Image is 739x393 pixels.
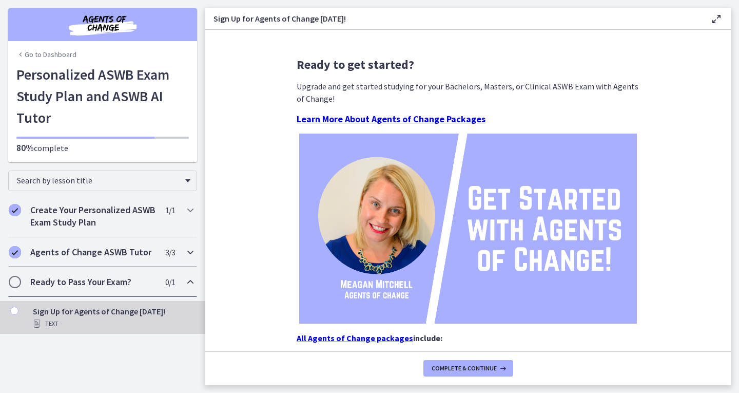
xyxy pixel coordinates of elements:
img: Get_Started_with_Agents_of_Change.png [299,134,637,324]
div: Text [33,317,193,330]
span: 0 / 1 [165,276,175,288]
button: Complete & continue [423,360,513,377]
a: Go to Dashboard [16,49,76,60]
p: complete [16,142,189,154]
h2: Agents of Change ASWB Tutor [30,246,155,258]
i: Completed [9,204,21,216]
a: All Agents of Change packages [297,333,413,343]
span: Learn More About Agents of Change Packages [297,113,485,125]
span: 1 / 1 [165,204,175,216]
p: Upgrade and get started studying for your Bachelors, Masters, or Clinical ASWB Exam with Agents o... [297,80,639,105]
h3: Sign Up for Agents of Change [DATE]! [213,12,694,25]
span: Complete & continue [432,364,497,372]
span: Search by lesson title [17,175,180,185]
div: Search by lesson title [8,171,197,191]
i: Completed [9,246,21,258]
a: Learn More About Agents of Change Packages [297,114,485,124]
h1: Personalized ASWB Exam Study Plan and ASWB AI Tutor [16,64,189,128]
div: Sign Up for Agents of Change [DATE]! [33,305,193,330]
span: 3 / 3 [165,246,175,258]
h2: Ready to Pass Your Exam? [30,276,155,288]
img: Agents of Change [41,12,164,37]
strong: include: [413,333,442,343]
span: 80% [16,142,34,154]
span: Ready to get started? [297,57,414,72]
h2: Create Your Personalized ASWB Exam Study Plan [30,204,155,229]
